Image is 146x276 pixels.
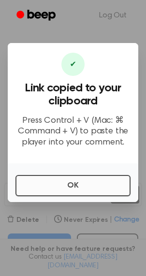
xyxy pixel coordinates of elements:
h3: Link copied to your clipboard [15,82,131,108]
p: Press Control + V (Mac: ⌘ Command + V) to paste the player into your comment. [15,116,131,148]
a: Log Out [89,4,136,27]
button: OK [15,175,131,196]
a: Beep [10,6,64,25]
div: ✔ [61,53,85,76]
